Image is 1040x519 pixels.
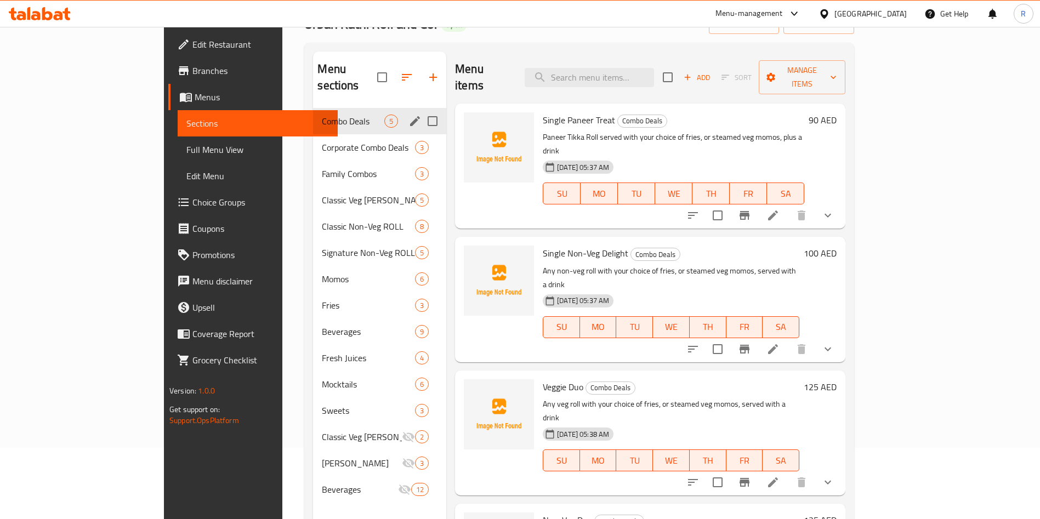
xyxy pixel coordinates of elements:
[657,453,685,469] span: WE
[804,246,837,261] h6: 100 AED
[416,221,428,232] span: 8
[809,112,837,128] h6: 90 AED
[322,404,415,417] span: Sweets
[169,384,196,398] span: Version:
[464,379,534,449] img: Veggie Duo
[543,112,615,128] span: Single Paneer Treat
[657,319,685,335] span: WE
[586,381,635,395] div: Combo Deals
[416,458,428,469] span: 3
[788,202,815,229] button: delete
[415,378,429,391] div: items
[186,169,329,182] span: Edit Menu
[415,220,429,233] div: items
[617,115,667,128] div: Combo Deals
[313,292,446,318] div: Fries3
[543,130,804,158] p: Paneer Tikka Roll served with your choice of fries, or steamed veg momos, plus a drink
[622,186,651,202] span: TU
[1021,8,1026,20] span: R
[416,353,428,363] span: 4
[178,163,338,189] a: Edit Menu
[322,430,402,443] span: Classic Veg [PERSON_NAME] ROLL'ss
[731,469,758,495] button: Branch-specific-item
[656,66,679,89] span: Select section
[416,379,428,390] span: 6
[731,453,759,469] span: FR
[313,104,446,507] nav: Menu sections
[553,295,613,306] span: [DATE] 05:37 AM
[412,484,428,495] span: 12
[553,162,613,173] span: [DATE] 05:37 AM
[420,64,446,90] button: Add section
[416,327,428,337] span: 9
[525,68,654,87] input: search
[415,351,429,364] div: items
[416,406,428,416] span: 3
[464,112,534,182] img: Single Paneer Treat
[618,115,667,127] span: Combo Deals
[313,239,446,266] div: Signature Non-Veg ROLLS5
[415,193,429,207] div: items
[322,115,384,128] span: Combo Deals
[788,469,815,495] button: delete
[322,483,397,496] span: Beverages
[715,7,783,20] div: Menu-management
[192,64,329,77] span: Branches
[771,186,800,202] span: SA
[415,325,429,338] div: items
[192,196,329,209] span: Choice Groups
[553,429,613,440] span: [DATE] 05:38 AM
[322,272,415,286] span: Momos
[313,134,446,161] div: Corporate Combo Deals3
[322,430,402,443] div: Classic Veg KATHI ROLL'ss
[322,299,415,312] span: Fries
[322,378,415,391] span: Mocktails
[322,246,415,259] span: Signature Non-Veg ROLLS
[415,141,429,154] div: items
[322,457,402,470] div: Virgin Mojito
[581,182,618,204] button: MO
[416,142,428,153] span: 3
[766,343,780,356] a: Edit menu item
[313,450,446,476] div: [PERSON_NAME]3
[584,453,612,469] span: MO
[394,64,420,90] span: Sort sections
[767,182,804,204] button: SA
[692,182,730,204] button: TH
[415,430,429,443] div: items
[322,193,415,207] div: Classic Veg KATHI ROLLS
[543,182,581,204] button: SU
[168,242,338,268] a: Promotions
[168,347,338,373] a: Grocery Checklist
[186,117,329,130] span: Sections
[548,453,576,469] span: SU
[322,457,402,470] span: [PERSON_NAME]
[168,268,338,294] a: Menu disclaimer
[580,316,617,338] button: MO
[653,316,690,338] button: WE
[680,469,706,495] button: sort-choices
[178,110,338,136] a: Sections
[631,248,680,261] span: Combo Deals
[690,316,726,338] button: TH
[168,215,338,242] a: Coupons
[313,476,446,503] div: Beverages12
[415,404,429,417] div: items
[618,182,655,204] button: TU
[322,325,415,338] span: Beverages
[768,64,837,91] span: Manage items
[763,316,799,338] button: SA
[621,319,649,335] span: TU
[313,161,446,187] div: Family Combos3
[402,430,415,443] svg: Inactive section
[192,301,329,314] span: Upsell
[415,457,429,470] div: items
[834,8,907,20] div: [GEOGRAPHIC_DATA]
[767,319,795,335] span: SA
[585,186,613,202] span: MO
[416,169,428,179] span: 3
[415,246,429,259] div: items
